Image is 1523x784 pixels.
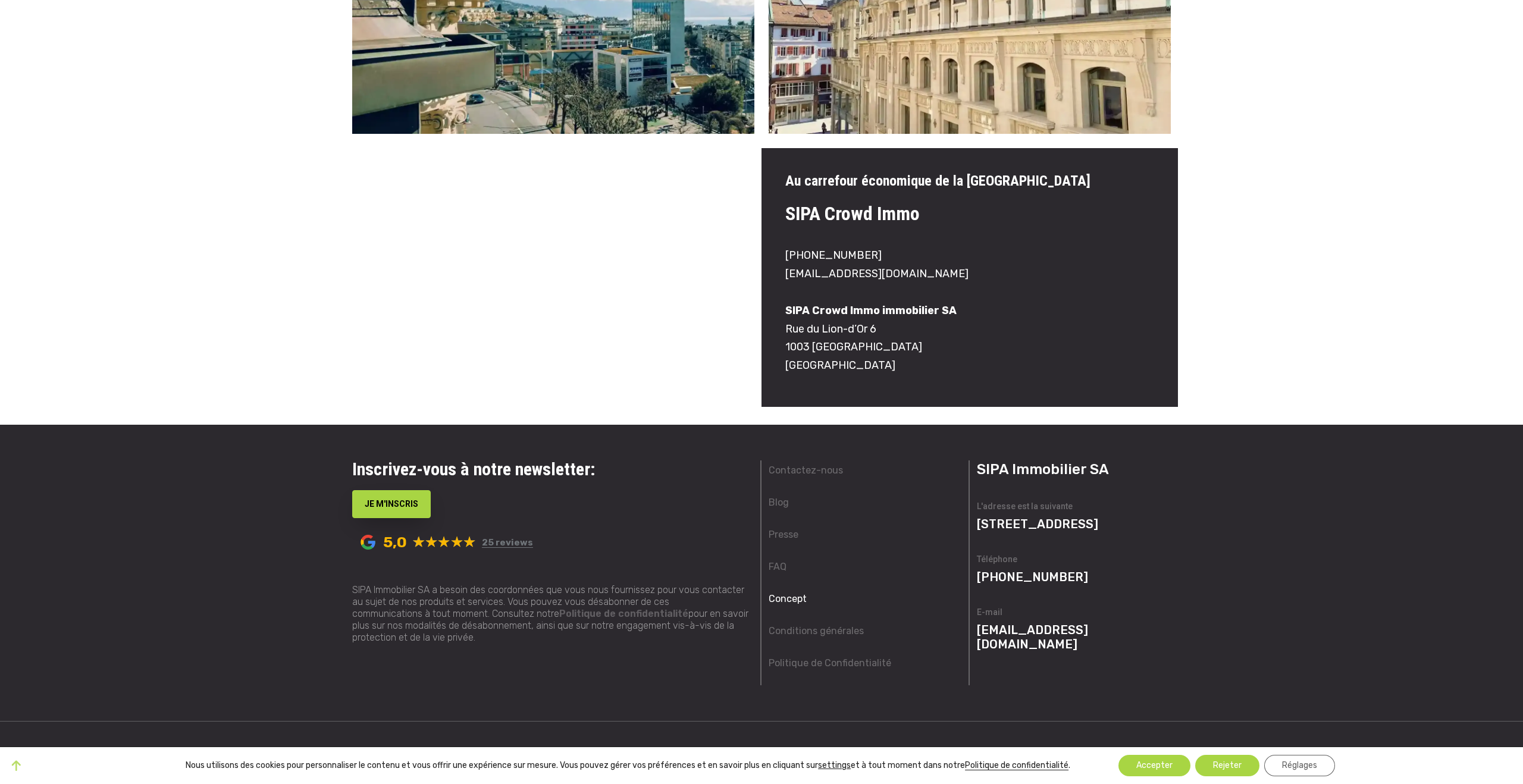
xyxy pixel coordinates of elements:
[1118,755,1190,776] button: Accepter
[268,1,286,11] span: Nom
[352,490,431,518] button: JE M'INSCRIS
[769,744,1171,760] p: ©2025 SIPA Immobilier SA. Tous droits réservés
[352,460,753,478] h3: Inscrivez-vous à notre newsletter:
[352,584,753,608] p: SIPA Immobilier SA a besoin des coordonnées que vous nous fournissez pour vous contacter au sujet...
[1264,755,1335,776] button: Réglages
[769,592,807,606] a: Concept
[769,560,786,574] a: FAQ
[769,463,843,478] a: Contactez-nous
[352,739,383,766] a: Facebook Page for Sipa Immobilier
[3,216,11,224] input: J'accepte de recevoir des communications de SIPA crowd immo
[90,278,234,288] strong: concernant les appels téléphoniques :
[134,1,164,11] span: Prénom
[977,554,1017,564] span: Téléphone
[413,739,443,766] a: LinkedIn Page for Sipa Immobilier
[977,623,1088,651] a: [EMAIL_ADDRESS][DOMAIN_NAME]
[785,172,1154,190] h4: Au carrefour économique de la [GEOGRAPHIC_DATA]
[186,760,1070,771] p: Nous utilisons des cookies pour personnaliser le contenu et vous offrir une expérience sur mesure...
[785,292,1154,374] p: Rue du Lion-d’Or 6 1003 [GEOGRAPHIC_DATA] [GEOGRAPHIC_DATA]
[977,460,1171,478] h3: SIPA Immobilier SA
[769,624,864,638] a: Conditions générales
[383,533,407,551] span: 5,0
[977,517,1171,531] p: [STREET_ADDRESS]
[785,304,957,317] strong: SIPA Crowd Immo immobilier SA
[977,570,1088,584] a: [PHONE_NUMBER]
[769,528,798,542] a: Presse
[361,535,375,550] span: Powered by Google
[769,656,891,670] a: Politique de Confidentialité
[977,607,1002,617] span: E-mail
[383,739,413,766] a: Instagram Page for Sipa Immobilier
[977,501,1073,511] span: L'adresse est la suivante
[818,760,851,771] button: settings
[559,608,688,619] a: Politique de confidentialité
[785,190,1154,237] h3: SIPA Crowd Immo
[785,237,1154,292] p: [PHONE_NUMBER] [EMAIL_ADDRESS][DOMAIN_NAME]
[482,537,533,548] a: 25 reviews
[15,215,247,224] p: J'accepte de recevoir des communications de SIPA crowd immo
[1195,755,1259,776] button: Rejeter
[769,496,789,510] a: Blog
[443,739,474,766] a: Youtube Channel for Sipa Immobilier
[352,608,753,644] p: communications à tout moment. Consultez notre pour en savoir plus sur nos modalités de désabonnem...
[965,760,1068,770] a: Politique de confidentialité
